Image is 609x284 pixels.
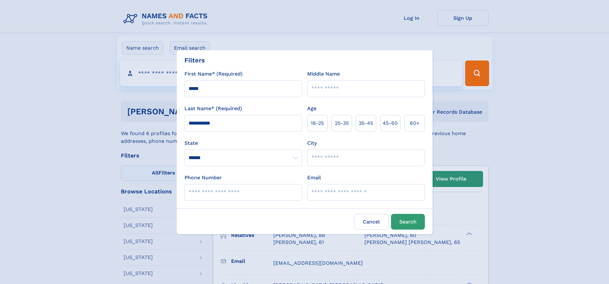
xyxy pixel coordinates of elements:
label: Email [307,174,321,182]
label: State [184,139,302,147]
span: 60+ [410,119,419,127]
label: Cancel [355,214,388,230]
button: Search [391,214,425,230]
label: City [307,139,317,147]
span: 25‑35 [335,119,349,127]
span: 35‑45 [359,119,373,127]
div: Filters [184,55,205,65]
span: 18‑25 [311,119,324,127]
label: Phone Number [184,174,222,182]
label: First Name* (Required) [184,70,243,78]
span: 45‑60 [383,119,398,127]
label: Last Name* (Required) [184,105,242,112]
label: Middle Name [307,70,340,78]
label: Age [307,105,316,112]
